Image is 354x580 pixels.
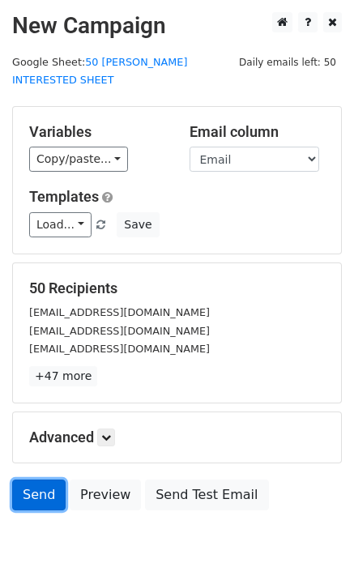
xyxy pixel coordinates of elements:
a: +47 more [29,366,97,386]
a: Send [12,480,66,510]
a: Daily emails left: 50 [233,56,342,68]
button: Save [117,212,159,237]
a: 50 [PERSON_NAME] INTERESTED SHEET [12,56,187,87]
small: Google Sheet: [12,56,187,87]
h5: Advanced [29,429,325,446]
h5: Email column [190,123,326,141]
a: Send Test Email [145,480,268,510]
a: Preview [70,480,141,510]
small: [EMAIL_ADDRESS][DOMAIN_NAME] [29,306,210,318]
a: Templates [29,188,99,205]
iframe: Chat Widget [273,502,354,580]
small: [EMAIL_ADDRESS][DOMAIN_NAME] [29,325,210,337]
small: [EMAIL_ADDRESS][DOMAIN_NAME] [29,343,210,355]
h5: 50 Recipients [29,279,325,297]
h2: New Campaign [12,12,342,40]
a: Load... [29,212,92,237]
span: Daily emails left: 50 [233,53,342,71]
a: Copy/paste... [29,147,128,172]
h5: Variables [29,123,165,141]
